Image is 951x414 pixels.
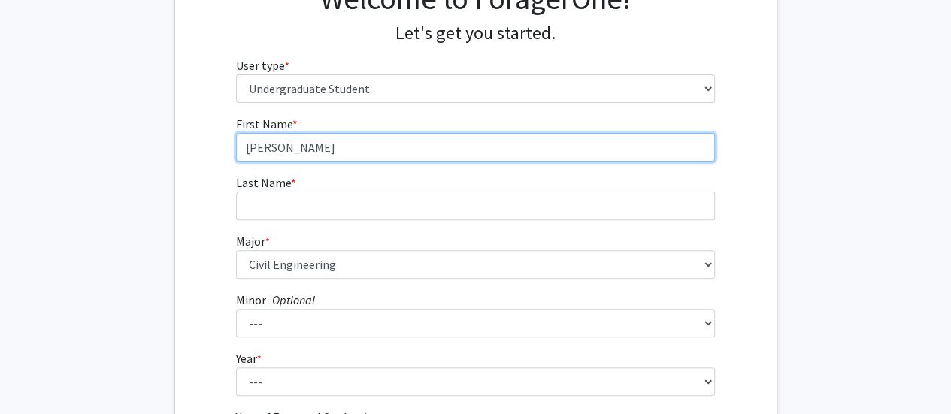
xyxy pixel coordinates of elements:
span: Last Name [236,175,291,190]
span: First Name [236,116,292,131]
i: - Optional [266,292,315,307]
label: Year [236,349,262,367]
iframe: Chat [11,346,64,403]
label: Major [236,232,270,250]
label: Minor [236,291,315,309]
label: User type [236,56,289,74]
h4: Let's get you started. [236,23,715,44]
